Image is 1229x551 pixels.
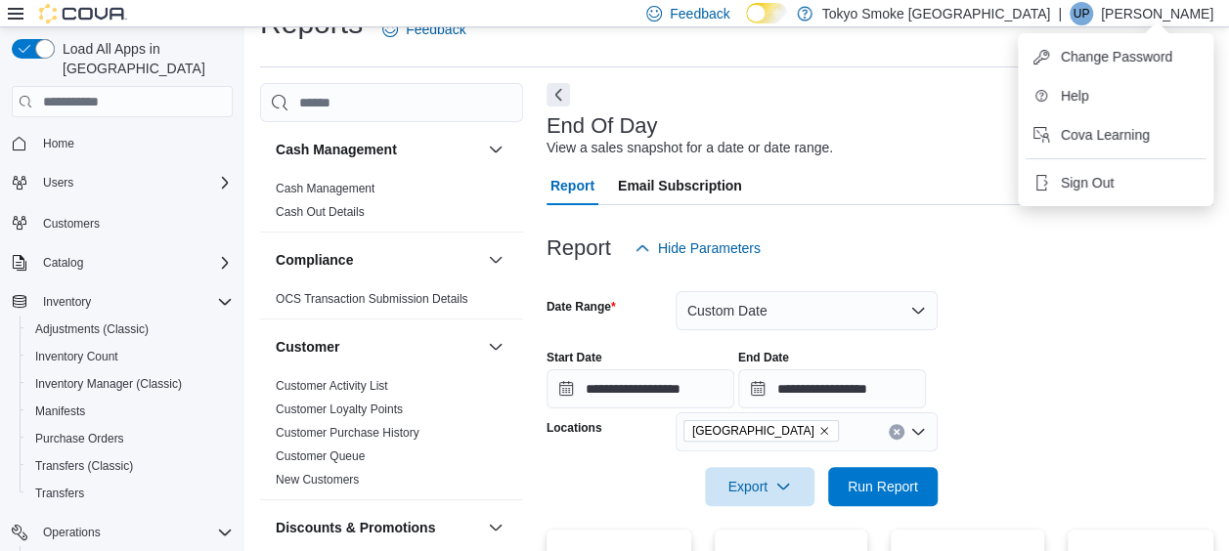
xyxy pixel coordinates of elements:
div: Compliance [260,287,523,318]
span: Customer Purchase History [276,425,419,441]
a: Inventory Count [27,345,126,368]
span: Load All Apps in [GEOGRAPHIC_DATA] [55,39,233,78]
a: New Customers [276,473,359,487]
span: Operations [35,521,233,544]
span: Dark Mode [746,23,747,24]
button: Operations [4,519,241,546]
a: OCS Transaction Submission Details [276,292,468,306]
button: Inventory Manager (Classic) [20,370,241,398]
span: Purchase Orders [27,427,233,450]
button: Remove Port Elgin from selection in this group [818,425,830,437]
button: Transfers (Classic) [20,452,241,480]
a: Cash Management [276,182,374,195]
span: Transfers [27,482,233,505]
span: Inventory [35,290,233,314]
button: Inventory [4,288,241,316]
button: Users [4,169,241,196]
span: Cash Out Details [276,204,365,220]
span: Inventory [43,294,91,310]
span: Email Subscription [618,166,742,205]
span: Users [43,175,73,191]
p: | [1058,2,1062,25]
input: Press the down key to open a popover containing a calendar. [738,369,926,408]
a: Transfers (Classic) [27,454,141,478]
h3: Discounts & Promotions [276,518,435,537]
span: New Customers [276,472,359,487]
label: End Date [738,350,789,365]
span: Export [717,467,803,506]
span: Home [43,136,74,151]
button: Change Password [1026,41,1206,72]
span: Cash Management [276,181,374,196]
a: Manifests [27,400,93,423]
button: Custom Date [676,291,938,330]
a: Transfers [27,482,92,505]
span: Feedback [670,4,729,23]
input: Dark Mode [746,3,787,23]
p: [PERSON_NAME] [1101,2,1213,25]
a: Cash Out Details [276,205,365,219]
button: Manifests [20,398,241,425]
img: Cova [39,4,127,23]
a: Feedback [374,10,473,49]
h3: Report [547,236,611,260]
span: Customers [43,216,100,232]
button: Clear input [889,424,904,440]
label: Start Date [547,350,602,365]
input: Press the down key to open a popover containing a calendar. [547,369,734,408]
button: Help [1026,80,1206,111]
button: Customer [484,335,507,359]
a: Customer Loyalty Points [276,403,403,416]
span: Manifests [35,403,85,419]
a: Home [35,132,82,155]
h3: Compliance [276,250,353,270]
button: Open list of options [910,424,926,440]
button: Discounts & Promotions [484,516,507,539]
span: [GEOGRAPHIC_DATA] [692,421,814,441]
span: Cova Learning [1061,125,1150,145]
a: Customer Activity List [276,379,388,393]
button: Discounts & Promotions [276,518,480,537]
span: Users [35,171,233,194]
button: Transfers [20,480,241,507]
span: Customer Loyalty Points [276,402,403,417]
span: Run Report [848,477,918,496]
span: Manifests [27,400,233,423]
button: Compliance [484,248,507,272]
span: Transfers [35,486,84,501]
button: Cash Management [276,140,480,159]
span: Adjustments (Classic) [27,318,233,341]
label: Locations [547,420,602,436]
a: Customers [35,212,108,235]
span: Inventory Manager (Classic) [27,372,233,396]
span: Purchase Orders [35,431,124,446]
span: Inventory Count [35,349,118,364]
div: Unike Patel [1070,2,1093,25]
button: Sign Out [1026,167,1206,198]
a: Adjustments (Classic) [27,318,156,341]
button: Adjustments (Classic) [20,316,241,343]
div: View a sales snapshot for a date or date range. [547,138,833,158]
span: Hide Parameters [658,238,761,258]
span: Customer Queue [276,448,365,464]
span: Customers [35,210,233,234]
button: Catalog [35,251,91,275]
a: Inventory Manager (Classic) [27,372,190,396]
span: Adjustments (Classic) [35,321,149,337]
h3: Customer [276,337,339,357]
span: Change Password [1061,47,1172,66]
button: Operations [35,521,109,544]
div: Customer [260,374,523,499]
button: Customers [4,208,241,236]
span: Feedback [406,20,465,39]
button: Inventory [35,290,99,314]
a: Customer Queue [276,449,365,463]
span: Customer Activity List [276,378,388,394]
div: Cash Management [260,177,523,232]
button: Purchase Orders [20,425,241,452]
button: Next [547,83,570,106]
span: Help [1061,86,1089,106]
span: Inventory Count [27,345,233,368]
span: Transfers (Classic) [27,454,233,478]
span: Operations [43,525,101,540]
